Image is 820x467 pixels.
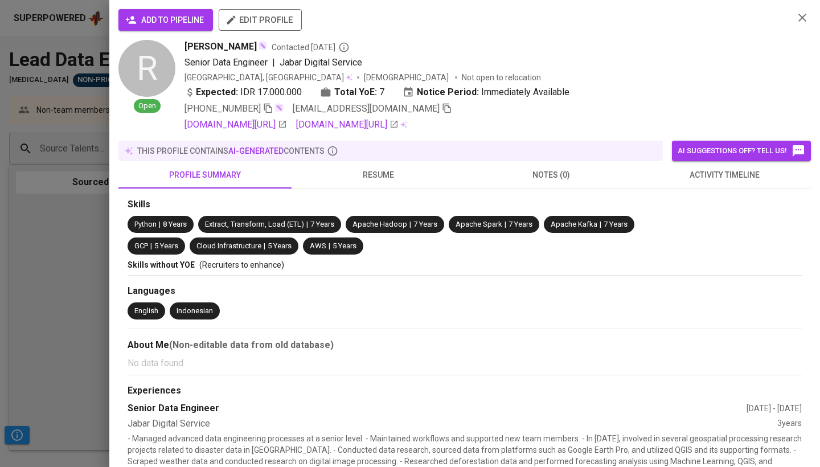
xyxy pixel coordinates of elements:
[228,13,293,27] span: edit profile
[413,220,437,228] span: 7 Years
[417,85,479,99] b: Notice Period:
[169,339,334,350] b: (Non-editable data from old database)
[274,103,284,112] img: magic_wand.svg
[184,85,302,99] div: IDR 17.000.000
[338,42,350,53] svg: By Batam recruiter
[184,72,352,83] div: [GEOGRAPHIC_DATA], [GEOGRAPHIC_DATA]
[268,241,292,250] span: 5 Years
[264,241,265,252] span: |
[509,220,532,228] span: 7 Years
[118,40,175,97] div: R
[352,220,407,228] span: Apache Hadoop
[163,220,187,228] span: 8 Years
[184,40,257,54] span: [PERSON_NAME]
[125,168,285,182] span: profile summary
[199,260,284,269] span: (Recruiters to enhance)
[462,72,541,83] p: Not open to relocation
[298,168,458,182] span: resume
[150,241,152,252] span: |
[551,220,597,228] span: Apache Kafka
[184,118,287,132] a: [DOMAIN_NAME][URL]
[409,219,411,230] span: |
[272,56,275,69] span: |
[177,306,213,317] div: Indonesian
[403,85,569,99] div: Immediately Available
[379,85,384,99] span: 7
[293,103,440,114] span: [EMAIL_ADDRESS][DOMAIN_NAME]
[184,57,268,68] span: Senior Data Engineer
[134,220,157,228] span: Python
[600,219,601,230] span: |
[310,220,334,228] span: 7 Years
[219,9,302,31] button: edit profile
[128,338,802,352] div: About Me
[334,85,377,99] b: Total YoE:
[364,72,450,83] span: [DEMOGRAPHIC_DATA]
[228,146,284,155] span: AI-generated
[296,118,399,132] a: [DOMAIN_NAME][URL]
[128,417,777,431] div: Jabar Digital Service
[329,241,330,252] span: |
[604,220,628,228] span: 7 Years
[134,241,148,250] span: GCP
[154,241,178,250] span: 5 Years
[219,15,302,24] a: edit profile
[128,260,195,269] span: Skills without YOE
[128,384,802,398] div: Experiences
[272,42,350,53] span: Contacted [DATE]
[205,220,304,228] span: Extract, Transform, Load (ETL)
[333,241,356,250] span: 5 Years
[134,101,161,112] span: Open
[456,220,502,228] span: Apache Spark
[672,141,811,161] button: AI suggestions off? Tell us!
[258,41,267,50] img: magic_wand.svg
[128,357,802,370] p: No data found.
[128,13,204,27] span: add to pipeline
[645,168,804,182] span: activity timeline
[678,144,805,158] span: AI suggestions off? Tell us!
[196,241,261,250] span: Cloud Infrastructure
[159,219,161,230] span: |
[134,306,158,317] div: English
[118,9,213,31] button: add to pipeline
[471,168,631,182] span: notes (0)
[128,198,802,211] div: Skills
[777,417,802,431] div: 3 years
[128,402,747,415] div: Senior Data Engineer
[306,219,308,230] span: |
[310,241,326,250] span: AWS
[747,403,802,414] div: [DATE] - [DATE]
[280,57,362,68] span: Jabar Digital Service
[196,85,238,99] b: Expected:
[137,145,325,157] p: this profile contains contents
[184,103,261,114] span: [PHONE_NUMBER]
[128,285,802,298] div: Languages
[505,219,506,230] span: |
